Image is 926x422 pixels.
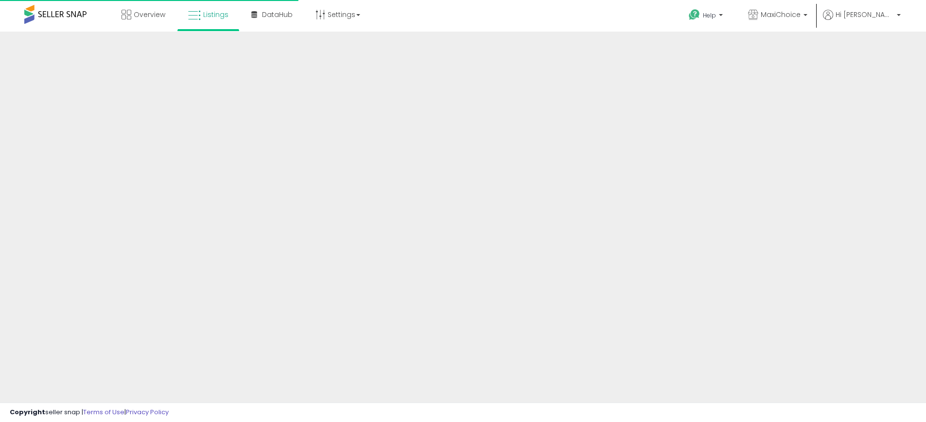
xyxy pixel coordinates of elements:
span: Hi [PERSON_NAME] [836,10,894,19]
div: seller snap | | [10,408,169,417]
a: Help [681,1,733,32]
span: Overview [134,10,165,19]
i: Get Help [688,9,700,21]
a: Privacy Policy [126,407,169,417]
span: Listings [203,10,228,19]
span: MaxiChoice [761,10,801,19]
span: Help [703,11,716,19]
a: Hi [PERSON_NAME] [823,10,901,32]
span: DataHub [262,10,293,19]
a: Terms of Use [83,407,124,417]
strong: Copyright [10,407,45,417]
